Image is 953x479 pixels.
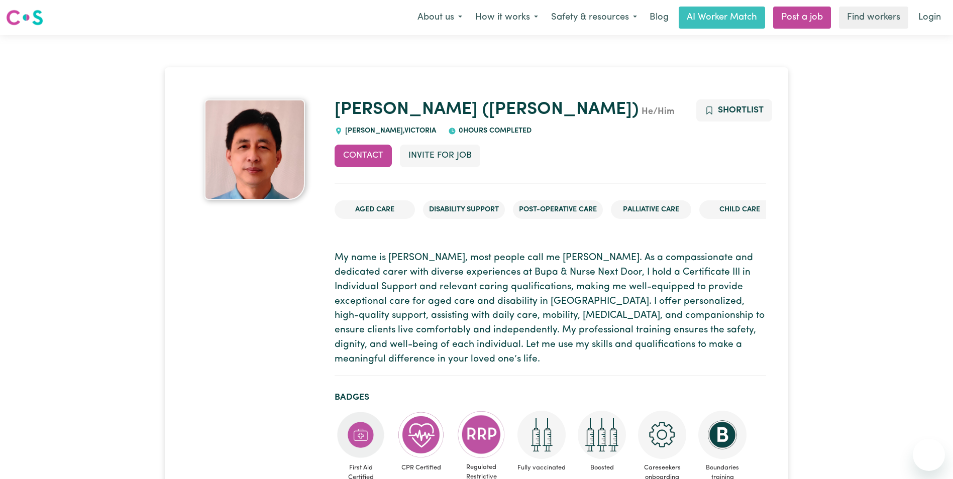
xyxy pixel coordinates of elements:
[397,411,445,459] img: Care and support worker has completed CPR Certification
[578,411,626,459] img: Care and support worker has received booster dose of COVID-19 vaccination
[395,459,447,476] span: CPR Certified
[611,200,691,219] li: Palliative care
[343,127,436,135] span: [PERSON_NAME] , Victoria
[335,200,415,219] li: Aged Care
[515,459,568,476] span: Fully vaccinated
[6,9,43,27] img: Careseekers logo
[639,107,675,116] span: He/Him
[545,7,644,28] button: Safety & resources
[204,99,305,200] img: HAI PENG (Eric)
[6,6,43,29] a: Careseekers logo
[638,411,686,459] img: CS Academy: Careseekers Onboarding course completed
[773,7,831,29] a: Post a job
[679,7,765,29] a: AI Worker Match
[698,411,747,459] img: CS Academy: Boundaries in care and support work course completed
[644,7,675,29] a: Blog
[699,200,780,219] li: Child care
[337,411,385,459] img: Care and support worker has completed First Aid Certification
[411,7,469,28] button: About us
[335,101,639,118] a: [PERSON_NAME] ([PERSON_NAME])
[912,7,947,29] a: Login
[513,200,603,219] li: Post-operative care
[517,411,566,459] img: Care and support worker has received 2 doses of COVID-19 vaccine
[457,411,505,458] img: CS Academy: Regulated Restrictive Practices course completed
[696,99,772,122] button: Add to shortlist
[456,127,532,135] span: 0 hours completed
[335,392,766,403] h2: Badges
[423,200,505,219] li: Disability Support
[335,145,392,167] button: Contact
[469,7,545,28] button: How it works
[187,99,323,200] a: HAI PENG (Eric)'s profile picture'
[335,251,766,367] p: My name is [PERSON_NAME], most people call me [PERSON_NAME]. As a compassionate and dedicated car...
[400,145,480,167] button: Invite for Job
[839,7,908,29] a: Find workers
[913,439,945,471] iframe: Button to launch messaging window
[718,106,764,114] span: Shortlist
[576,459,628,476] span: Boosted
